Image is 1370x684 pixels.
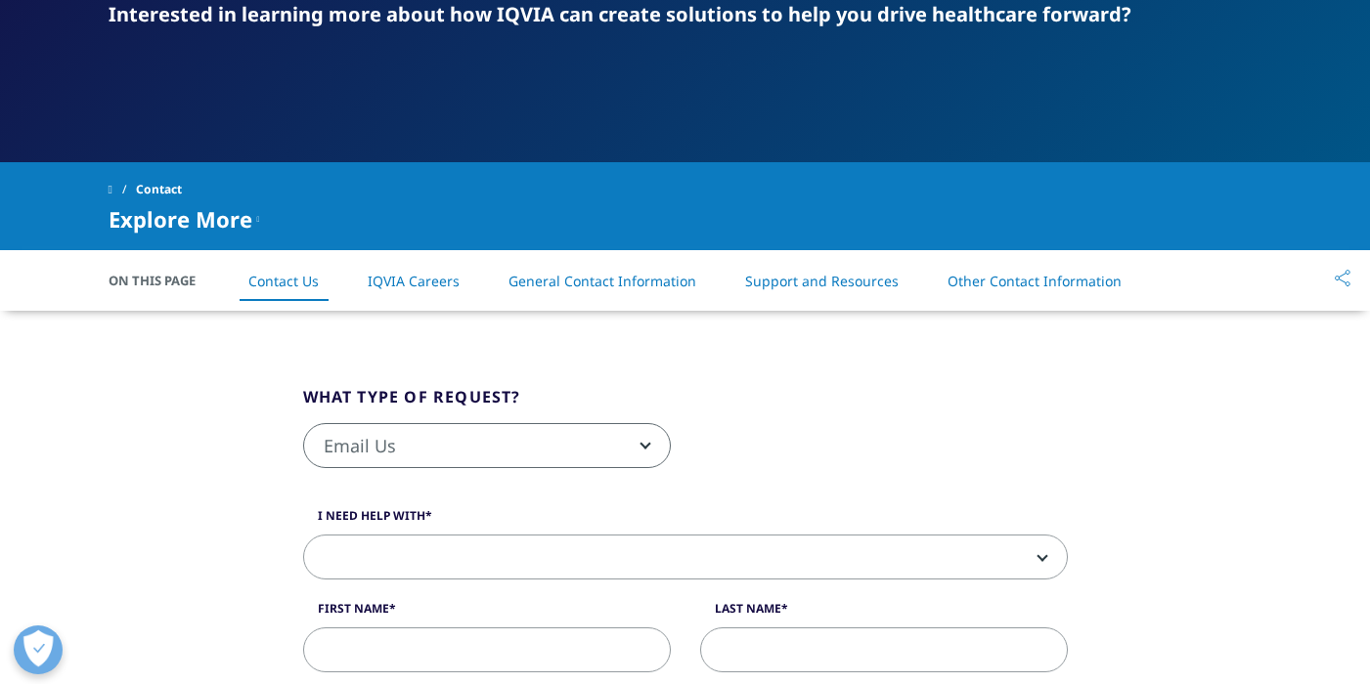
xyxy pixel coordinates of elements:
button: Open Preferences [14,625,63,674]
span: On This Page [109,271,216,290]
label: I need help with [303,507,1068,534]
span: Email Us [304,424,670,469]
label: Last Name [700,600,1068,627]
a: IQVIA Careers [368,272,460,290]
a: Other Contact Information [948,272,1122,290]
legend: What type of request? [303,385,521,423]
a: Support and Resources [745,272,899,290]
div: Interested in learning more about how IQVIA can create solutions to help you drive healthcare for... [109,1,1262,28]
span: Explore More [109,207,252,231]
span: Contact [136,172,182,207]
a: General Contact Information [508,272,696,290]
a: Contact Us [248,272,319,290]
span: Email Us [303,423,671,468]
label: First Name [303,600,671,627]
